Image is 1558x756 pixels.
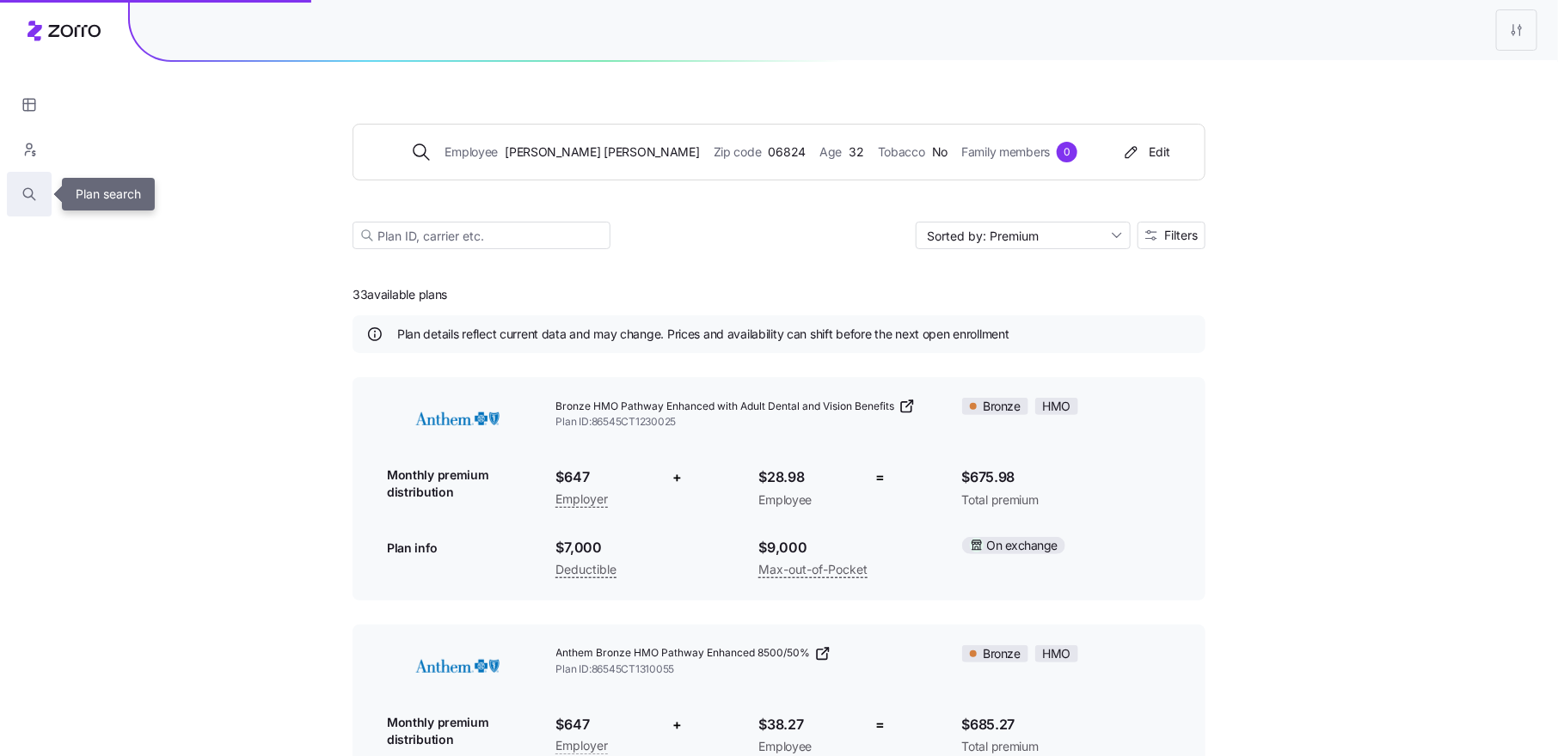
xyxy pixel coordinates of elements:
[863,466,897,488] div: =
[849,143,863,162] span: 32
[759,466,850,488] span: $28.98
[556,537,681,558] span: $7,000
[387,398,529,439] img: Anthem
[660,714,694,735] div: +
[556,489,609,509] span: Employer
[1164,229,1198,241] span: Filters
[353,222,610,249] input: Plan ID, carrier etc.
[987,538,1058,553] span: On exchange
[387,466,529,502] span: Monthly premium distribution
[962,738,1171,755] span: Total premium
[962,466,1171,488] span: $675.98
[387,540,437,557] span: Plan info
[984,646,1021,661] span: Bronze
[714,143,762,162] span: Zip code
[505,143,699,162] span: [PERSON_NAME] [PERSON_NAME]
[961,143,1050,162] span: Family members
[387,714,529,749] span: Monthly premium distribution
[759,537,898,558] span: $9,000
[878,143,925,162] span: Tobacco
[445,143,499,162] span: Employee
[556,735,609,756] span: Employer
[759,714,850,735] span: $38.27
[1043,646,1071,661] span: HMO
[1057,142,1077,162] div: 0
[397,326,1009,343] span: Plan details reflect current data and may change. Prices and availability can shift before the ne...
[759,559,868,580] span: Max-out-of-Pocket
[556,466,647,488] span: $647
[353,286,447,303] span: 33 available plans
[556,714,647,735] span: $647
[556,559,617,580] span: Deductible
[1114,138,1177,166] button: Edit
[1121,143,1170,161] div: Edit
[759,738,850,755] span: Employee
[556,662,935,677] span: Plan ID: 86545CT1310055
[863,714,897,735] div: =
[984,399,1021,414] span: Bronze
[1138,222,1205,249] button: Filters
[962,491,1171,509] span: Total premium
[916,222,1131,249] input: Sort by
[556,399,895,414] span: Bronze HMO Pathway Enhanced with Adult Dental and Vision Benefits
[556,646,811,661] span: Anthem Bronze HMO Pathway Enhanced 8500/50%
[819,143,842,162] span: Age
[556,398,935,415] a: Bronze HMO Pathway Enhanced with Adult Dental and Vision Benefits
[556,415,935,430] span: Plan ID: 86545CT1230025
[769,143,807,162] span: 06824
[660,466,694,488] div: +
[556,645,935,662] a: Anthem Bronze HMO Pathway Enhanced 8500/50%
[1043,399,1071,414] span: HMO
[759,491,850,509] span: Employee
[962,714,1171,735] span: $685.27
[932,143,948,162] span: No
[387,645,529,686] img: Anthem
